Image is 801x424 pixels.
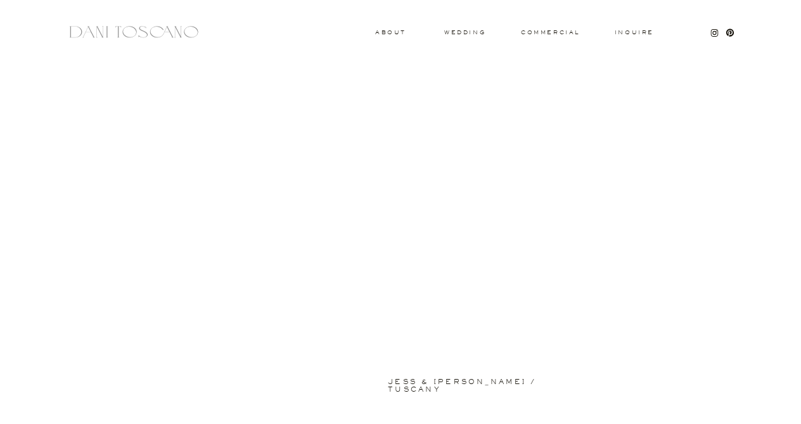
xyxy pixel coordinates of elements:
[614,30,655,36] a: Inquire
[388,378,586,383] a: jess & [PERSON_NAME] / tuscany
[444,30,485,34] a: wedding
[521,30,579,35] a: commercial
[375,30,403,34] a: About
